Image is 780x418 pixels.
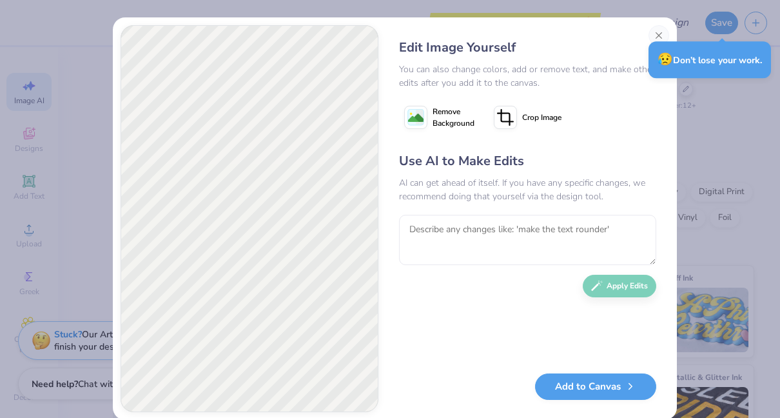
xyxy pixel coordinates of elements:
[399,63,656,90] div: You can also change colors, add or remove text, and make other edits after you add it to the canvas.
[399,101,480,134] button: Remove Background
[648,41,771,78] div: Don’t lose your work.
[535,373,656,400] button: Add to Canvas
[658,51,673,68] span: 😥
[648,25,669,46] button: Close
[399,152,656,171] div: Use AI to Make Edits
[489,101,569,134] button: Crop Image
[522,112,561,123] span: Crop Image
[399,176,656,203] div: AI can get ahead of itself. If you have any specific changes, we recommend doing that yourself vi...
[433,106,474,129] span: Remove Background
[399,38,656,57] div: Edit Image Yourself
